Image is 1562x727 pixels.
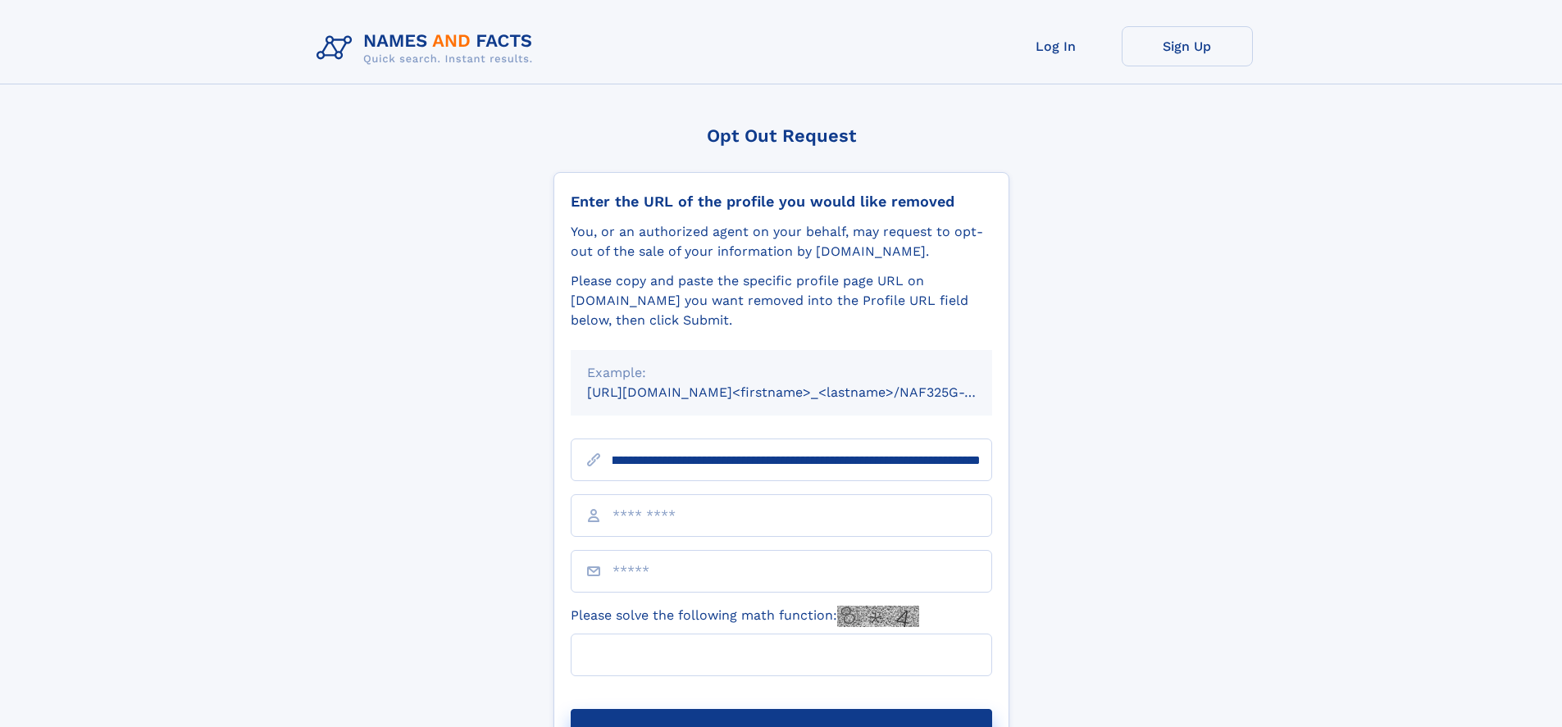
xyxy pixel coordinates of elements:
[571,271,992,330] div: Please copy and paste the specific profile page URL on [DOMAIN_NAME] you want removed into the Pr...
[553,125,1009,146] div: Opt Out Request
[310,26,546,70] img: Logo Names and Facts
[587,363,976,383] div: Example:
[571,222,992,261] div: You, or an authorized agent on your behalf, may request to opt-out of the sale of your informatio...
[571,606,919,627] label: Please solve the following math function:
[587,384,1023,400] small: [URL][DOMAIN_NAME]<firstname>_<lastname>/NAF325G-xxxxxxxx
[1122,26,1253,66] a: Sign Up
[571,193,992,211] div: Enter the URL of the profile you would like removed
[990,26,1122,66] a: Log In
